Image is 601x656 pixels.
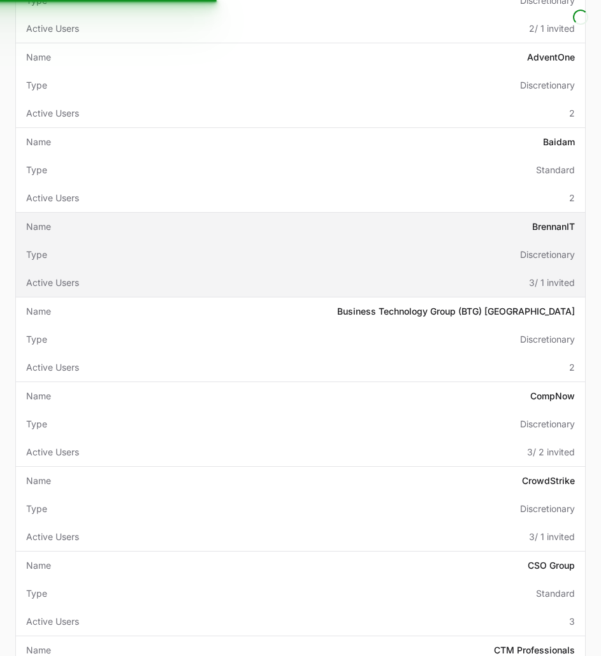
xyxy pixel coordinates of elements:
span: Type [26,587,47,600]
span: 3 / 1 invited [529,531,575,543]
span: Type [26,164,47,176]
span: Name [26,305,51,318]
span: Active Users [26,192,79,204]
span: Type [26,248,47,261]
p: CompNow [530,390,575,403]
p: Baidam [543,136,575,148]
span: 2 [569,361,575,374]
span: Active Users [26,531,79,543]
span: Type [26,79,47,92]
span: 3 / 1 invited [529,276,575,289]
p: BrennanIT [532,220,575,233]
span: Active Users [26,361,79,374]
span: 3 [569,615,575,628]
span: Discretionary [520,418,575,431]
span: Name [26,136,51,148]
span: Standard [536,164,575,176]
span: Name [26,559,51,572]
span: Active Users [26,107,79,120]
span: 2 [569,192,575,204]
span: Active Users [26,446,79,459]
span: 2 / 1 invited [529,22,575,35]
p: Business Technology Group (BTG) [GEOGRAPHIC_DATA] [337,305,575,318]
span: Name [26,474,51,487]
span: Name [26,51,51,64]
span: Name [26,390,51,403]
span: Discretionary [520,333,575,346]
p: CSO Group [528,559,575,572]
span: Discretionary [520,248,575,261]
span: 2 [569,107,575,120]
span: Type [26,333,47,346]
span: Active Users [26,22,79,35]
span: Active Users [26,276,79,289]
span: 3 / 2 invited [527,446,575,459]
p: AdventOne [527,51,575,64]
span: Type [26,418,47,431]
p: CrowdStrike [522,474,575,487]
span: Active Users [26,615,79,628]
span: Discretionary [520,79,575,92]
span: Name [26,220,51,233]
span: Type [26,503,47,515]
span: Discretionary [520,503,575,515]
span: Standard [536,587,575,600]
